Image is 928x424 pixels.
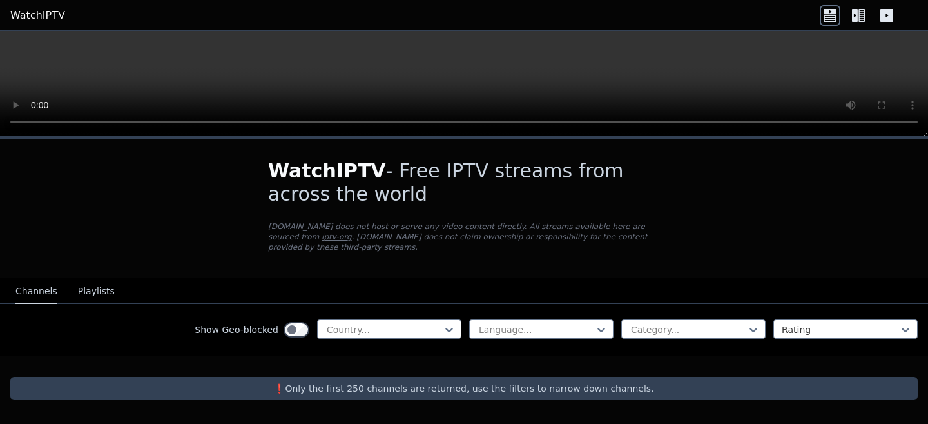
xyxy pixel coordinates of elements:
[78,279,115,304] button: Playlists
[268,221,660,252] p: [DOMAIN_NAME] does not host or serve any video content directly. All streams available here are s...
[322,232,352,241] a: iptv-org
[268,159,386,182] span: WatchIPTV
[195,323,278,336] label: Show Geo-blocked
[15,382,913,395] p: ❗️Only the first 250 channels are returned, use the filters to narrow down channels.
[10,8,65,23] a: WatchIPTV
[268,159,660,206] h1: - Free IPTV streams from across the world
[15,279,57,304] button: Channels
